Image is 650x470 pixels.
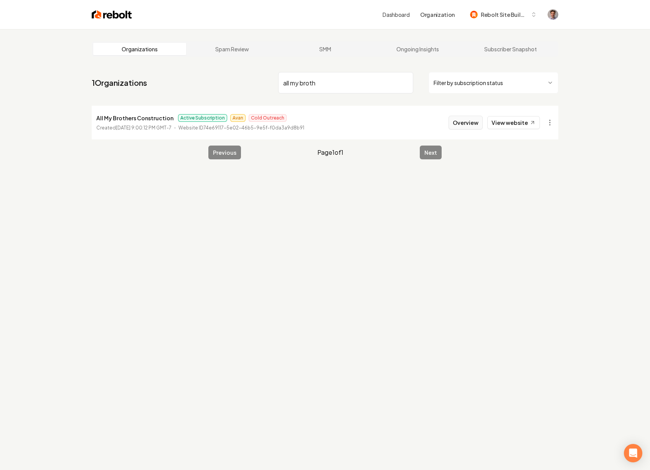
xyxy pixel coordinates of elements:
[548,9,558,20] img: Gregory Geel
[548,9,558,20] button: Open user button
[96,124,172,132] p: Created
[186,43,279,55] a: Spam Review
[317,148,343,157] span: Page 1 of 1
[487,116,540,129] a: View website
[249,114,287,122] span: Cold Outreach
[449,116,483,129] button: Overview
[464,43,557,55] a: Subscriber Snapshot
[278,72,413,93] input: Search by name or ID
[470,11,478,18] img: Rebolt Site Builder
[383,11,409,18] a: Dashboard
[96,113,173,123] p: All My Brothers Construction
[481,11,528,19] span: Rebolt Site Builder
[92,9,132,20] img: Rebolt Logo
[279,43,371,55] a: SMM
[371,43,464,55] a: Ongoing Insights
[230,114,246,122] span: Avan
[416,8,459,21] button: Organization
[116,125,172,131] time: [DATE] 9:00:12 PM GMT-7
[178,114,227,122] span: Active Subscription
[624,444,642,462] div: Open Intercom Messenger
[93,43,186,55] a: Organizations
[92,77,147,88] a: 1Organizations
[178,124,304,132] p: Website ID 74e69117-5e02-46b5-9e5f-f0da3a9d8b91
